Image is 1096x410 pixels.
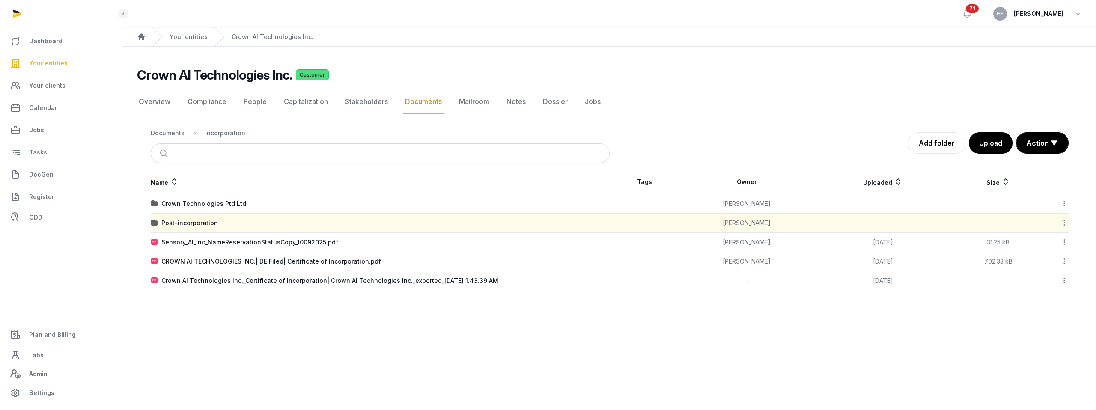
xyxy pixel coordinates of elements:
a: Admin [7,365,116,383]
span: Your entities [29,58,68,68]
th: Size [951,170,1045,194]
a: Calendar [7,98,116,118]
span: HF [997,11,1004,16]
a: Register [7,187,116,207]
span: Admin [29,369,48,379]
a: Notes [505,89,527,114]
span: Register [29,192,54,202]
div: Sensory_AI_Inc_NameReservationStatusCopy_10092025.pdf [161,238,338,247]
th: Tags [610,170,679,194]
a: People [242,89,268,114]
a: Documents [403,89,444,114]
div: Incorporation [205,129,245,137]
a: Settings [7,383,116,403]
a: Tasks [7,142,116,163]
a: Compliance [186,89,228,114]
button: Action ▼ [1016,133,1068,153]
a: Add folder [908,132,965,154]
span: Dashboard [29,36,63,46]
td: 702.33 kB [951,252,1045,271]
span: CDD [29,212,42,223]
h2: Crown AI Technologies Inc. [137,67,292,83]
span: Jobs [29,125,44,135]
a: Dossier [541,89,569,114]
div: Crown AI Technologies Inc._Certificate of Incorporation| Crown AI Technologies Inc._exported_[DAT... [161,276,498,285]
th: Name [151,170,610,194]
a: Capitalization [282,89,330,114]
a: CDD [7,209,116,226]
img: pdf.svg [151,277,158,284]
a: Jobs [583,89,602,114]
a: Crown AI Technologies Inc. [232,33,313,41]
span: Calendar [29,103,57,113]
nav: Breadcrumb [151,123,610,143]
a: Your clients [7,75,116,96]
span: Customer [296,69,329,80]
a: Plan and Billing [7,324,116,345]
nav: Tabs [137,89,1082,114]
a: DocGen [7,164,116,185]
th: Uploaded [814,170,951,194]
a: Dashboard [7,31,116,51]
img: pdf.svg [151,258,158,265]
span: Labs [29,350,44,360]
img: folder.svg [151,200,158,207]
div: CROWN AI TECHNOLOGIES INC.| DE Filed| Certificate of Incorporation.pdf [161,257,381,266]
span: 71 [966,4,979,13]
span: [DATE] [873,258,893,265]
span: Plan and Billing [29,330,76,340]
td: [PERSON_NAME] [679,194,814,214]
div: Crown Technologies Ptd Ltd. [161,199,248,208]
a: Overview [137,89,172,114]
span: Your clients [29,80,66,91]
a: Your entities [170,33,208,41]
a: Stakeholders [343,89,390,114]
td: - [679,271,814,291]
div: Documents [151,129,185,137]
button: Upload [969,132,1013,154]
td: [PERSON_NAME] [679,252,814,271]
td: 31.25 kB [951,233,1045,252]
td: [PERSON_NAME] [679,214,814,233]
a: Jobs [7,120,116,140]
span: [DATE] [873,277,893,284]
span: [DATE] [873,238,893,246]
a: Your entities [7,53,116,74]
button: Submit [155,144,175,163]
a: Mailroom [457,89,491,114]
span: [PERSON_NAME] [1014,9,1063,19]
nav: Breadcrumb [123,27,1096,47]
button: HF [993,7,1007,21]
a: Labs [7,345,116,365]
span: DocGen [29,169,54,180]
img: pdf.svg [151,239,158,246]
td: [PERSON_NAME] [679,233,814,252]
img: folder.svg [151,220,158,226]
span: Settings [29,388,54,398]
div: Post-incorporation [161,219,218,227]
span: Tasks [29,147,47,157]
th: Owner [679,170,814,194]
